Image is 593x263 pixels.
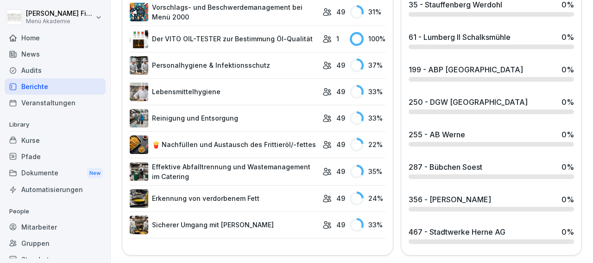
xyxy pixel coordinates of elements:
[5,30,106,46] a: Home
[561,64,574,75] div: 0 %
[336,113,345,123] p: 49
[336,87,345,96] p: 49
[561,194,574,205] div: 0 %
[561,161,574,173] div: 0 %
[409,129,465,140] div: 255 - AB Werne
[5,181,106,198] a: Automatisierungen
[336,220,345,230] p: 49
[405,28,578,53] a: 61 - Lumberg II Schalksmühle0%
[350,58,385,72] div: 37 %
[409,226,505,237] div: 467 - Stadtwerke Herne AG
[561,96,574,108] div: 0 %
[130,83,148,101] img: jz0fz12u36edh1e04itkdbcq.png
[561,32,574,43] div: 0 %
[5,148,106,165] a: Pfade
[409,161,482,173] div: 287 - Bübchen Soest
[350,192,385,205] div: 24 %
[130,162,148,181] img: he669w9sgyb8g06jkdrmvx6u.png
[5,165,106,182] div: Dokumente
[5,95,106,111] a: Veranstaltungen
[130,189,318,208] a: Erkennung von verdorbenem Fett
[561,226,574,237] div: 0 %
[5,46,106,62] a: News
[350,138,385,152] div: 22 %
[26,10,94,18] p: [PERSON_NAME] Fiegert
[130,109,148,128] img: nskg7vq6i7f4obzkcl4brg5j.png
[350,218,385,232] div: 33 %
[130,30,148,48] img: up30sq4qohmlf9oyka1pt50j.png
[336,167,345,176] p: 49
[561,129,574,140] div: 0 %
[5,62,106,78] a: Audits
[130,56,318,75] a: Personalhygiene & Infektionsschutz
[336,60,345,70] p: 49
[130,30,318,48] a: Der VITO OIL-TESTER zur Bestimmung Öl-Qualität
[405,223,578,248] a: 467 - Stadtwerke Herne AG0%
[405,158,578,183] a: 287 - Bübchen Soest0%
[336,193,345,203] p: 49
[350,111,385,125] div: 33 %
[409,194,491,205] div: 356 - [PERSON_NAME]
[130,135,318,154] a: 🍟 Nachfüllen und Austausch des Frittieröl/-fettes
[350,85,385,99] div: 33 %
[409,32,511,43] div: 61 - Lumberg II Schalksmühle
[5,117,106,132] p: Library
[409,64,523,75] div: 199 - ABP [GEOGRAPHIC_DATA]
[350,5,385,19] div: 31 %
[405,93,578,118] a: 250 - DGW [GEOGRAPHIC_DATA]0%
[26,18,94,25] p: Menü Akademie
[130,3,148,21] img: m8bvy8z8kneahw7tpdkl7btm.png
[130,109,318,128] a: Reinigung und Entsorgung
[130,216,318,234] a: Sicherer Umgang mit [PERSON_NAME]
[336,34,339,44] p: 1
[336,140,345,149] p: 49
[5,132,106,148] a: Kurse
[87,168,103,179] div: New
[409,96,528,108] div: 250 - DGW [GEOGRAPHIC_DATA]
[405,60,578,85] a: 199 - ABP [GEOGRAPHIC_DATA]0%
[130,162,318,181] a: Effektive Abfalltrennung und Wastemanagement im Catering
[405,125,578,150] a: 255 - AB Werne0%
[130,2,318,22] a: Vorschlags- und Beschwerdemanagement bei Menü 2000
[405,190,578,215] a: 356 - [PERSON_NAME]0%
[130,56,148,75] img: tq1iwfpjw7gb8q143pboqzza.png
[336,7,345,17] p: 49
[130,135,148,154] img: cuv45xaybhkpnu38aw8lcrqq.png
[350,165,385,179] div: 35 %
[130,83,318,101] a: Lebensmittelhygiene
[130,189,148,208] img: vqex8dna0ap6n9z3xzcqrj3m.png
[130,216,148,234] img: oyzz4yrw5r2vs0n5ee8wihvj.png
[350,32,385,46] div: 100 %
[5,235,106,251] a: Gruppen
[5,165,106,182] a: DokumenteNew
[5,219,106,235] a: Mitarbeiter
[5,204,106,219] p: People
[5,78,106,95] a: Berichte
